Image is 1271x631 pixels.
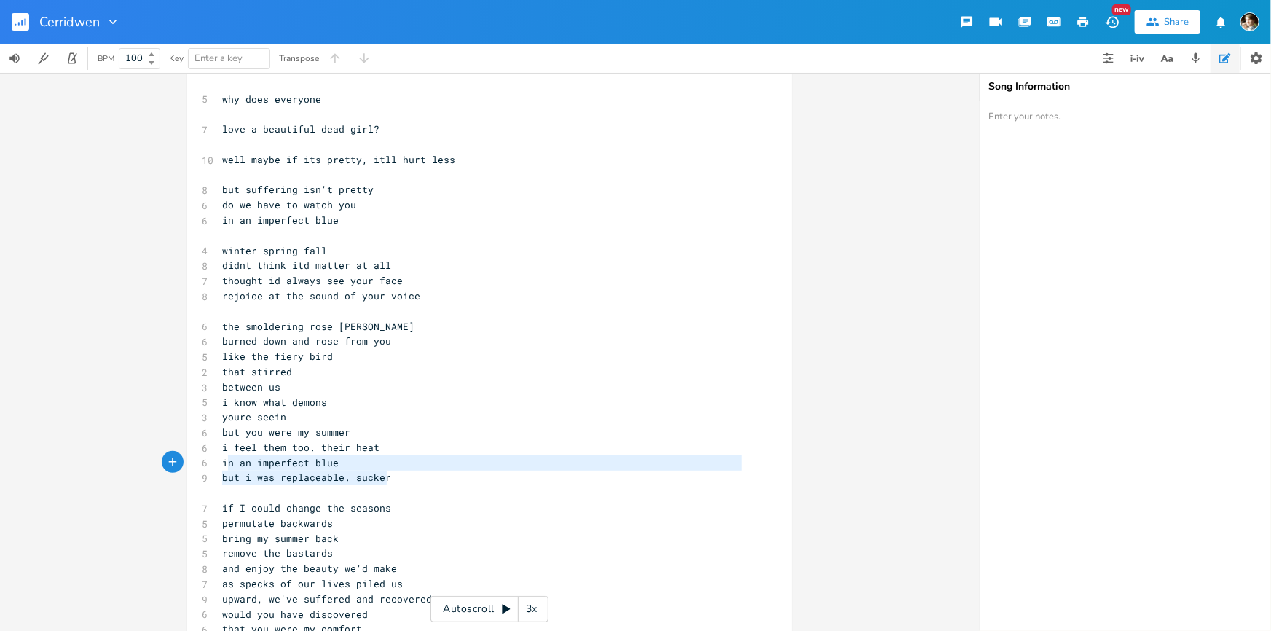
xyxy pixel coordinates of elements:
span: permutate backwards [222,517,333,530]
span: bring my summer back [222,532,339,545]
span: i know what demons [222,396,327,409]
span: would you have discovered [222,608,368,621]
div: Share [1164,15,1189,28]
div: Song Information [988,82,1262,92]
span: in an imperfect blue [222,456,339,469]
button: Share [1135,10,1200,34]
span: upward, we've suffered and recovered [222,592,432,605]
span: like the fiery bird [222,350,333,363]
span: in an imperfect blue [222,213,339,227]
span: well maybe if its pretty, itll hurt less [222,153,455,166]
span: youre seein [222,410,286,423]
div: Key [169,54,184,63]
span: and enjoy the beauty we'd make [222,562,397,575]
span: but you were my summer [222,426,350,439]
span: the smoldering rose [PERSON_NAME] [222,320,414,333]
span: Enter a key [194,52,243,65]
span: winter spring fall [222,244,327,257]
span: but i was replaceable. sucker [222,471,391,484]
img: Robert Wise [1240,12,1259,31]
div: New [1112,4,1131,15]
span: i feel them too. their heat [222,441,379,454]
span: thought id always see your face [222,274,403,287]
span: burned down and rose from you [222,334,391,348]
div: Transpose [279,54,319,63]
div: BPM [98,55,114,63]
span: if you ignore them, they go away [222,62,409,75]
span: that stirred [222,365,292,378]
span: between us [222,380,280,393]
span: remove the bastards [222,546,333,560]
span: rejoice at the sound of your voice [222,289,420,302]
button: New [1098,9,1127,35]
span: as specks of our lives piled us [222,577,403,590]
span: why does everyone [222,93,321,106]
div: 3x [519,596,545,622]
span: didnt think itd matter at all [222,259,391,272]
span: if I could change the seasons [222,501,391,514]
span: but suffering isn't pretty [222,183,374,196]
div: Autoscroll [430,596,548,622]
span: Cerridwen [39,15,100,28]
span: do we have to watch you [222,198,356,211]
span: love a beautiful dead girl? [222,122,379,136]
